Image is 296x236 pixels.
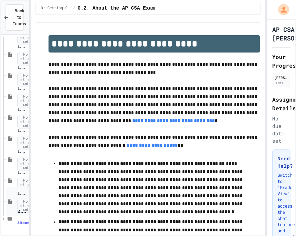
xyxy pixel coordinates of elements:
[17,149,27,154] span: 1.24. Practice Test for Objects (1.12-1.14)
[17,170,27,175] span: 1.25. Java Swing GUIs (optional)
[17,128,27,133] span: 1.23. Multiple Choice Exercises for Unit 1b (1.9-1.15)
[272,2,291,17] div: My Account
[272,95,290,112] h2: Assignment Details
[17,199,36,213] span: No time set
[6,4,24,31] button: Back to Teams
[73,6,75,11] span: /
[272,115,290,145] div: No due date set
[17,52,36,66] span: No time set
[17,221,30,225] span: 3 items
[272,53,290,70] h2: Your Progress
[274,75,289,80] div: [PERSON_NAME]
[17,178,36,192] span: No time set
[274,81,289,85] div: [EMAIL_ADDRESS][DOMAIN_NAME]
[41,6,70,11] span: 0: Getting Started
[17,115,36,129] span: No time set
[17,65,27,70] span: 1.20. Unit Summary 1b (1.7-1.15)
[17,136,36,150] span: No time set
[277,155,285,170] h3: Need Help?
[17,31,36,45] span: No time set
[78,5,155,12] span: 0.2. About the AP CSA Exam
[17,73,36,87] span: No time set
[17,107,27,112] span: 1.22. Coding Practice 1b (1.7-1.15)
[17,191,27,196] span: 1.26. Unit 1 Free Response Question (FRQ) Practice
[13,8,26,27] span: Back to Teams
[17,209,27,214] span: 2. Selection and Iteration
[17,86,27,91] span: 1.21. Mixed Up Code Practice 1b (1.7-1.15)
[17,94,36,108] span: No time set
[17,44,27,49] span: 1.15. Strings
[17,157,36,171] span: No time set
